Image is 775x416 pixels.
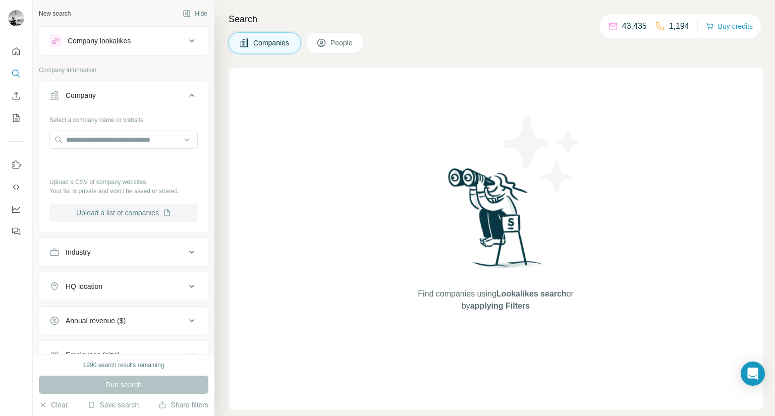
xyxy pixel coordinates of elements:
button: Use Surfe on LinkedIn [8,156,24,174]
div: New search [39,9,71,18]
button: Company lookalikes [39,29,208,53]
p: Your list is private and won't be saved or shared. [49,187,198,196]
button: Industry [39,240,208,264]
p: Upload a CSV of company websites. [49,177,198,187]
img: Avatar [8,10,24,26]
div: 1990 search results remaining [83,361,164,370]
button: Feedback [8,222,24,241]
button: Enrich CSV [8,87,24,105]
div: Company [66,90,96,100]
span: People [330,38,354,48]
div: Company lookalikes [68,36,131,46]
button: Employees (size) [39,343,208,367]
p: Company information [39,66,208,75]
p: 1,194 [669,20,689,32]
div: Select a company name or website [49,111,198,125]
div: HQ location [66,281,102,291]
button: My lists [8,109,24,127]
div: Annual revenue ($) [66,316,126,326]
button: Use Surfe API [8,178,24,196]
div: Employees (size) [66,350,120,360]
button: Company [39,83,208,111]
button: Search [8,65,24,83]
span: Find companies using or by [415,288,576,312]
span: Companies [253,38,290,48]
span: applying Filters [470,302,530,310]
button: Save search [87,400,139,410]
button: Share filters [158,400,208,410]
div: Open Intercom Messenger [741,362,765,386]
button: Clear [39,400,68,410]
button: Dashboard [8,200,24,218]
img: Surfe Illustration - Woman searching with binoculars [444,165,548,278]
h4: Search [229,12,763,26]
button: Hide [176,6,214,21]
button: Upload a list of companies [49,204,198,222]
div: Industry [66,247,91,257]
img: Surfe Illustration - Stars [496,108,587,199]
button: Buy credits [706,19,753,33]
p: 43,435 [622,20,647,32]
button: HQ location [39,274,208,299]
button: Annual revenue ($) [39,309,208,333]
span: Lookalikes search [496,289,567,298]
button: Quick start [8,42,24,61]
